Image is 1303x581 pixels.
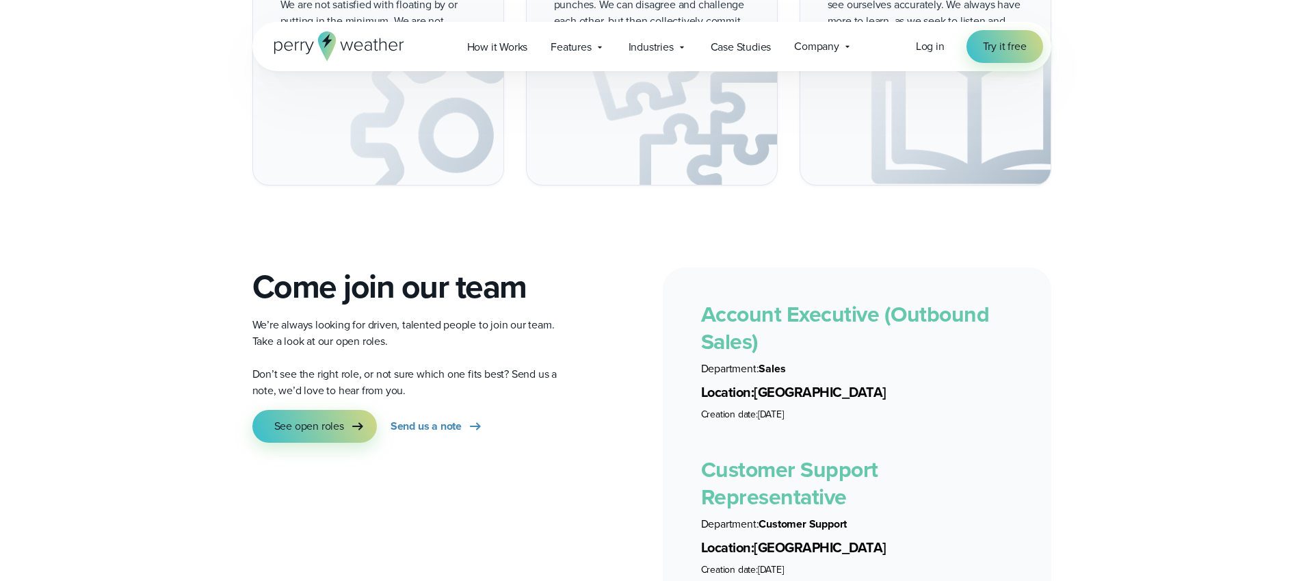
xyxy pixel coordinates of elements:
span: Location: [701,382,754,402]
span: See open roles [274,418,344,435]
a: Log in [916,38,945,55]
span: Location: [701,537,754,558]
span: Send us a note [391,418,462,435]
p: Don’t see the right role, or not sure which one fits best? Send us a note, we’d love to hear from... [252,366,572,399]
span: Creation date: [701,563,758,577]
h2: Come join our team [252,268,572,306]
span: Industries [629,39,674,55]
a: Account Executive (Outbound Sales) [701,298,990,358]
span: Try it free [983,38,1027,55]
p: We’re always looking for driven, talented people to join our team. Take a look at our open roles. [252,317,572,350]
a: Try it free [966,30,1043,63]
li: [GEOGRAPHIC_DATA] [701,383,1013,402]
li: [DATE] [701,563,1013,577]
span: Log in [916,38,945,54]
span: Department: [701,516,759,532]
li: Customer Support [701,516,1013,532]
a: Send us a note [391,410,484,443]
a: Customer Support Representative [701,453,878,513]
a: See open roles [252,410,377,443]
span: Features [551,39,591,55]
li: [DATE] [701,408,1013,422]
a: Case Studies [699,33,783,61]
span: Creation date: [701,407,758,422]
li: [GEOGRAPHIC_DATA] [701,538,1013,558]
a: How it Works [456,33,540,61]
span: How it Works [467,39,528,55]
li: Sales [701,361,1013,377]
span: Department: [701,361,759,376]
span: Case Studies [711,39,772,55]
span: Company [794,38,839,55]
